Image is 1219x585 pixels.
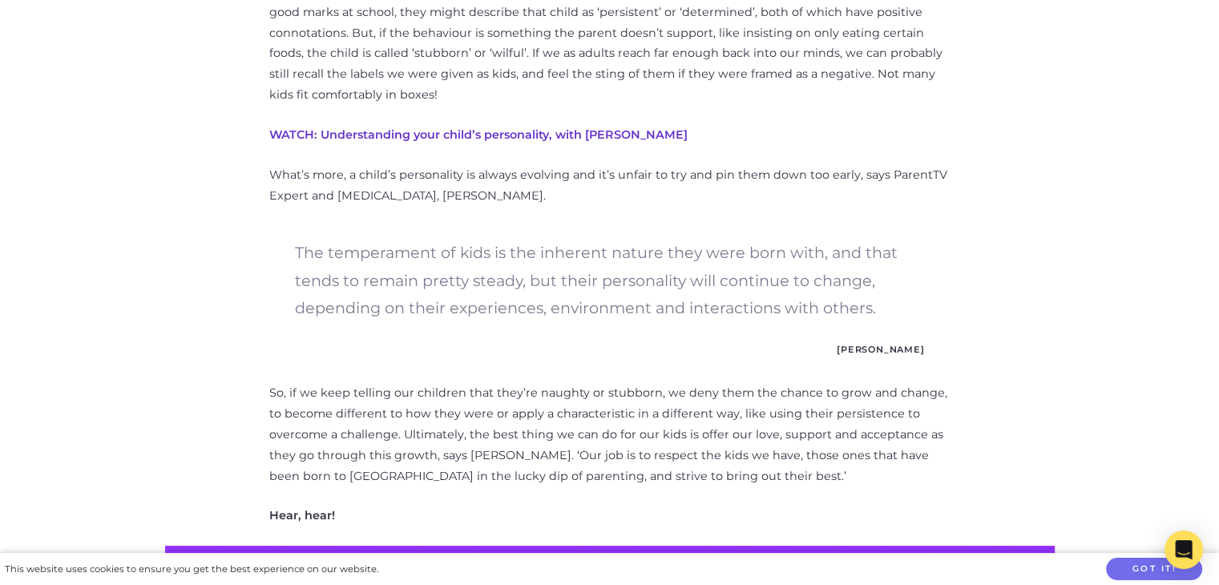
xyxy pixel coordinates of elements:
a: WATCH: Understanding your child’s personality, with [PERSON_NAME] [269,127,688,142]
div: Open Intercom Messenger [1165,531,1203,569]
button: Got it! [1106,558,1202,581]
p: What’s more, a child’s personality is always evolving and it’s unfair to try and pin them down to... [269,165,951,207]
p: The temperament of kids is the inherent nature they were born with, and that tends to remain pret... [295,239,925,322]
div: This website uses cookies to ensure you get the best experience on our website. [5,561,378,578]
strong: Hear, hear! [269,508,335,522]
p: So, if we keep telling our children that they’re naughty or stubborn, we deny them the chance to ... [269,383,951,487]
cite: [PERSON_NAME] [295,341,925,357]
